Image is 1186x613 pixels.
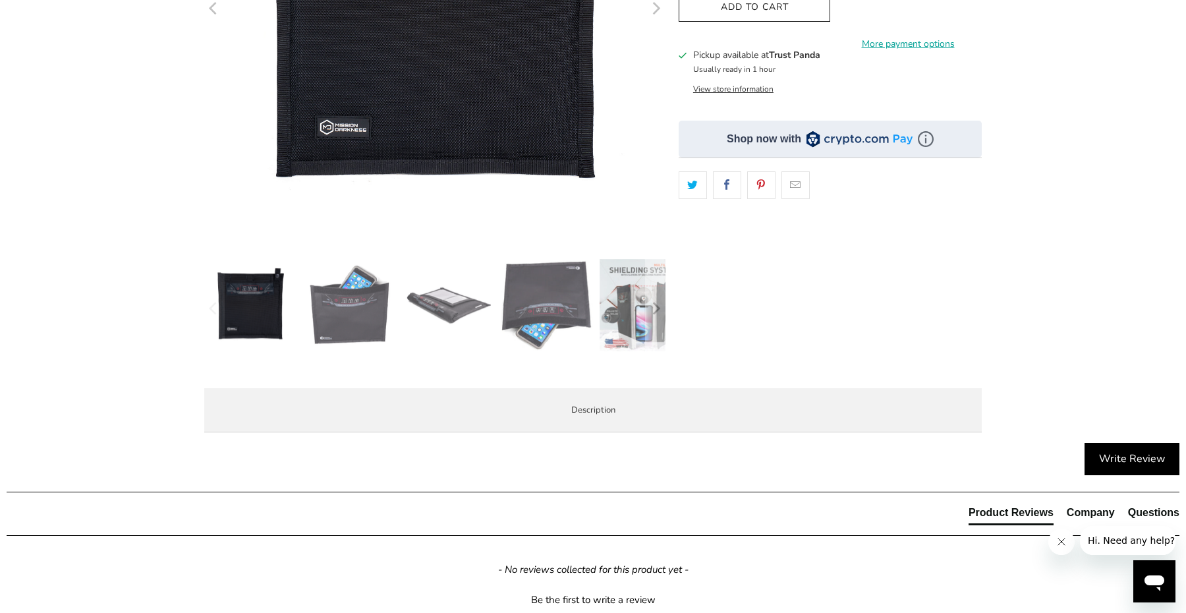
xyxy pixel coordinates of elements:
[600,259,692,351] img: Mission Darkness Non-Window Faraday Bag for Phones - Trust Panda
[679,171,707,199] a: Share this on Twitter
[781,171,810,199] a: Email this to a friend
[747,171,776,199] a: Share this on Pinterest
[1080,526,1175,555] iframe: Message from company
[501,259,593,351] img: Mission Darkness Non-Window Faraday Bag for Phones - Trust Panda
[1067,506,1115,520] div: Company
[402,259,494,351] img: Mission Darkness Non-Window Faraday Bag for Phones - Trust Panda
[303,259,395,351] img: Mission Darkness Non-Window Faraday Bag for Phones - Trust Panda
[498,563,689,577] em: - No reviews collected for this product yet -
[1048,529,1075,555] iframe: Close message
[769,49,820,61] b: Trust Panda
[1085,443,1179,476] div: Write Review
[679,222,982,266] iframe: Reviews Widget
[204,259,225,358] button: Previous
[1128,506,1179,520] div: Questions
[531,593,656,607] div: Be the first to write a review
[204,259,296,351] img: Mission Darkness Non-Window Faraday Bag for Phones
[727,132,801,146] div: Shop now with
[693,84,774,94] button: View store information
[204,388,982,432] label: Description
[693,64,776,74] small: Usually ready in 1 hour
[969,506,1179,532] div: Reviews Tabs
[7,590,1179,607] div: Be the first to write a review
[969,506,1054,520] div: Product Reviews
[693,48,820,62] h3: Pickup available at
[713,171,741,199] a: Share this on Facebook
[645,259,666,358] button: Next
[1133,560,1175,602] iframe: Button to launch messaging window
[834,37,982,51] a: More payment options
[692,2,816,13] span: Add to Cart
